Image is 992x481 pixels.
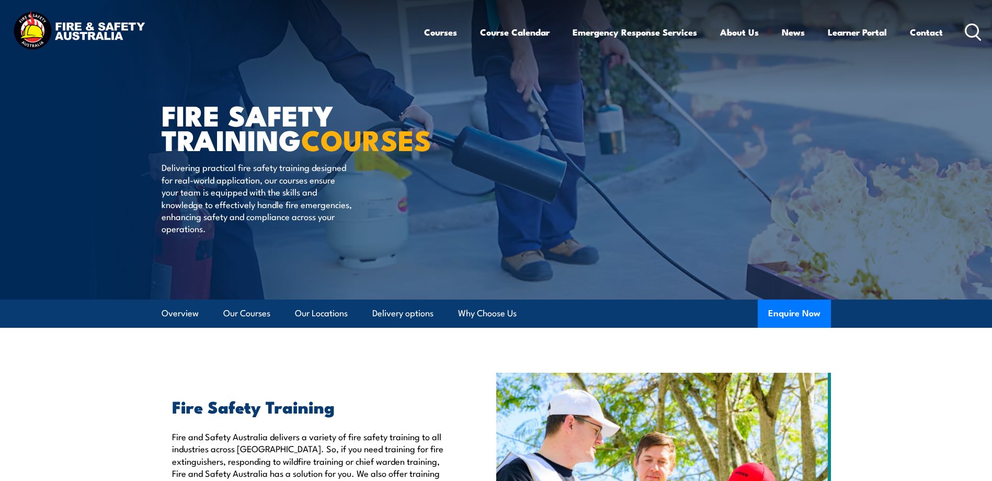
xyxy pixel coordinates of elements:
a: Overview [162,300,199,327]
a: Courses [424,18,457,46]
a: Learner Portal [828,18,887,46]
strong: COURSES [301,117,431,161]
button: Enquire Now [758,300,831,328]
a: Delivery options [372,300,434,327]
a: About Us [720,18,759,46]
a: Course Calendar [480,18,550,46]
a: Our Locations [295,300,348,327]
a: Emergency Response Services [573,18,697,46]
h1: FIRE SAFETY TRAINING [162,102,420,151]
h2: Fire Safety Training [172,399,448,414]
a: Why Choose Us [458,300,517,327]
a: News [782,18,805,46]
a: Contact [910,18,943,46]
p: Delivering practical fire safety training designed for real-world application, our courses ensure... [162,161,352,234]
a: Our Courses [223,300,270,327]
